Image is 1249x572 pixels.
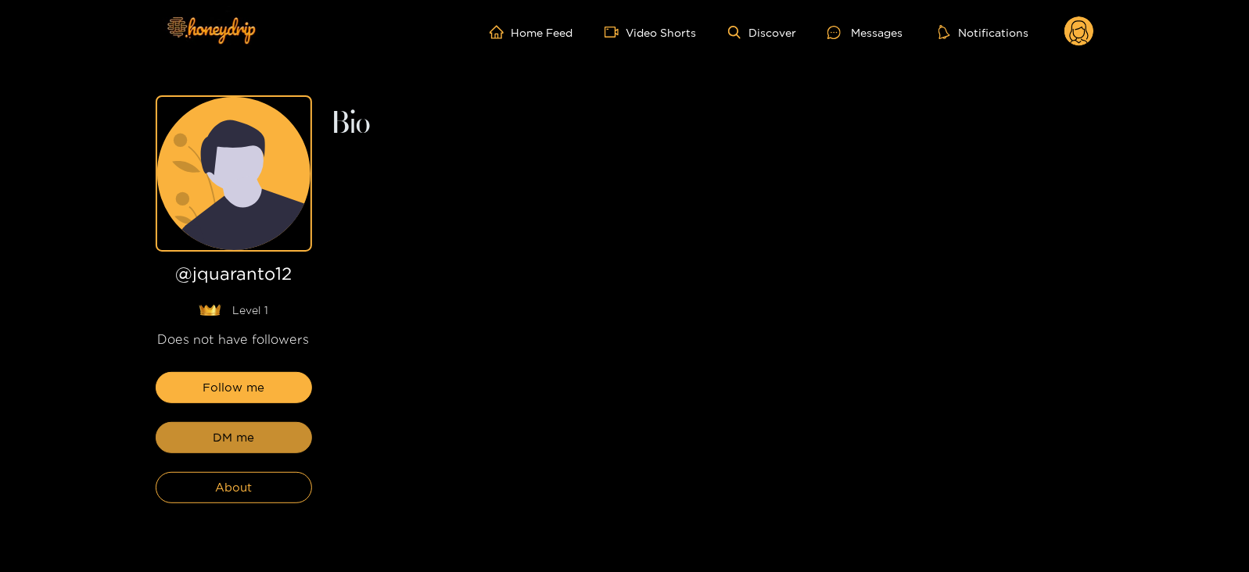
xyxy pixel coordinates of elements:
[728,26,796,39] a: Discover
[156,331,312,349] div: Does not have followers
[213,428,254,447] span: DM me
[156,472,312,503] button: About
[233,302,269,318] span: Level 1
[156,372,312,403] button: Follow me
[331,111,1094,138] h2: Bio
[156,422,312,453] button: DM me
[156,264,312,290] h1: @ jquaranto12
[490,25,511,39] span: home
[490,25,573,39] a: Home Feed
[827,23,903,41] div: Messages
[605,25,626,39] span: video-camera
[215,478,252,497] span: About
[605,25,697,39] a: Video Shorts
[934,24,1033,40] button: Notifications
[199,304,221,316] img: lavel grade
[203,378,264,397] span: Follow me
